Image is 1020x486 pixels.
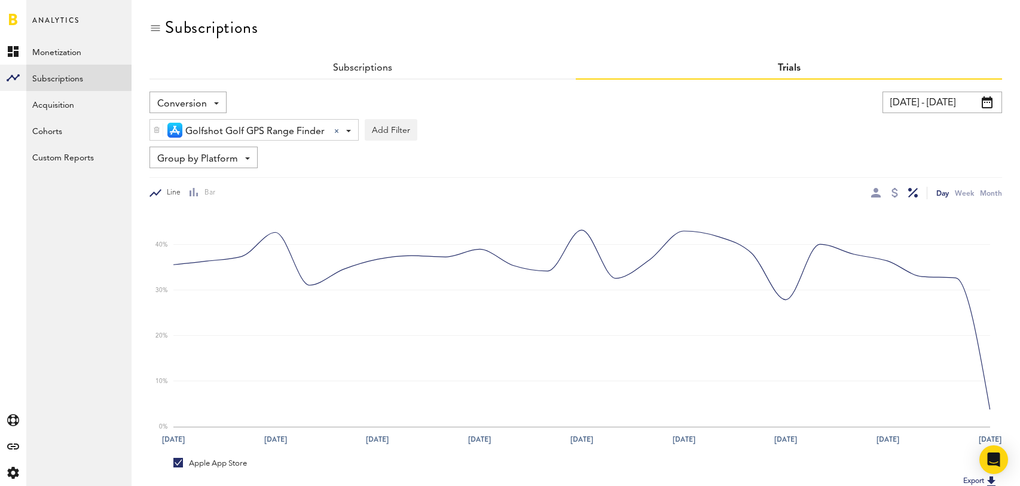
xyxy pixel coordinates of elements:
text: [DATE] [673,434,695,445]
span: Golfshot Golf GPS Range Finder [185,121,325,142]
text: [DATE] [468,434,491,445]
text: [DATE] [264,434,287,445]
div: Open Intercom Messenger [979,445,1008,474]
text: [DATE] [366,434,389,445]
img: trash_awesome_blue.svg [153,126,160,134]
span: Line [161,188,181,198]
div: Month [980,187,1002,199]
span: Conversion [157,94,207,114]
text: 30% [155,287,167,293]
a: Cohorts [26,117,132,144]
text: [DATE] [162,434,185,445]
button: Add Filter [365,119,417,141]
text: 10% [155,378,167,384]
a: Subscriptions [26,65,132,91]
text: [DATE] [877,434,899,445]
text: [DATE] [979,434,1001,445]
a: Monetization [26,38,132,65]
span: Group by Platform [157,149,238,169]
div: Day [936,187,949,199]
a: Custom Reports [26,144,132,170]
text: [DATE] [774,434,797,445]
span: Bar [199,188,215,198]
a: Trials [778,63,801,73]
img: 21.png [167,123,182,138]
div: Week [955,187,974,199]
text: 40% [155,241,167,248]
div: Delete [150,120,163,140]
a: Subscriptions [333,63,392,73]
div: Subscriptions [165,18,258,37]
span: Analytics [32,13,80,38]
a: Acquisition [26,91,132,117]
div: Clear [334,129,339,133]
text: [DATE] [570,434,593,445]
text: 20% [155,332,167,339]
div: Apple App Store [173,458,247,469]
text: 0% [159,423,167,430]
